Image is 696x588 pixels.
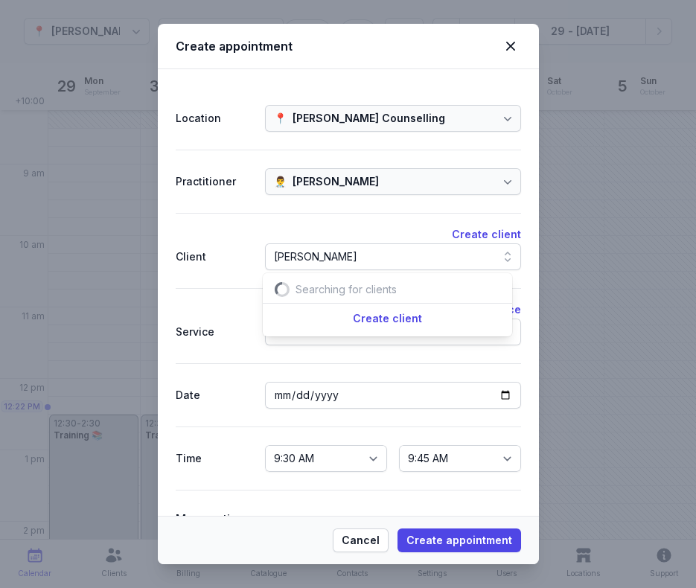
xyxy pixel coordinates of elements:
[293,109,445,127] div: [PERSON_NAME] Counselling
[263,303,512,333] div: Create client
[333,528,389,552] button: Cancel
[176,386,253,404] div: Date
[398,528,521,552] button: Create appointment
[176,173,253,191] div: Practitioner
[265,382,521,409] input: Date
[274,248,357,266] div: [PERSON_NAME]
[293,173,379,191] div: [PERSON_NAME]
[176,450,253,467] div: Time
[176,109,253,127] div: Location
[176,508,250,529] span: More options
[406,531,512,549] span: Create appointment
[176,37,500,55] div: Create appointment
[274,109,287,127] div: 📍
[452,226,521,243] button: Create client
[176,323,253,341] div: Service
[274,173,287,191] div: 👨‍⚕️
[176,248,253,266] div: Client
[342,531,380,549] span: Cancel
[296,282,397,297] div: Searching for clients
